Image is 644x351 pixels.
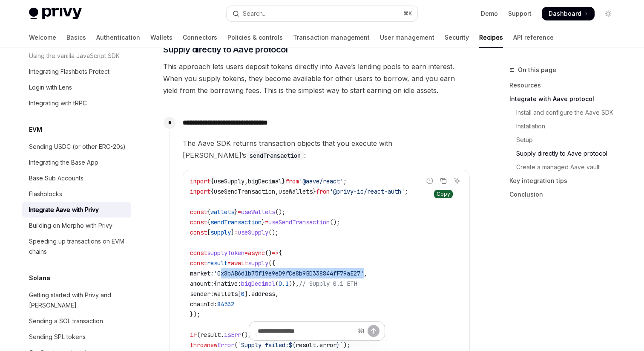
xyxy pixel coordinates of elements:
span: const [190,229,207,236]
img: light logo [29,8,82,20]
span: 0 [241,290,244,298]
span: (); [330,218,340,226]
span: native: [217,280,241,287]
span: { [207,218,210,226]
h5: EVM [29,125,42,135]
span: const [190,259,207,267]
a: Login with Lens [22,80,131,95]
span: from [316,188,330,195]
span: bigDecimal [241,280,275,287]
div: Copy [434,190,453,198]
a: Integrate with Aave protocol [509,92,622,106]
span: , [275,290,279,298]
code: sendTransaction [246,151,304,160]
span: ; [343,177,347,185]
button: Open search [227,6,417,21]
span: = [234,229,238,236]
a: Installation [509,119,622,133]
input: Ask a question... [258,322,354,340]
span: const [190,208,207,216]
span: import [190,177,210,185]
span: [ [238,290,241,298]
a: Supply directly to Aave protocol [509,147,622,160]
div: Sending SPL tokens [29,332,86,342]
button: Ask AI [451,175,463,186]
span: (); [268,229,279,236]
div: Flashblocks [29,189,62,199]
a: Key integration tips [509,174,622,188]
a: Setup [509,133,622,147]
span: { [210,177,214,185]
a: API reference [513,27,554,48]
a: Building on Morpho with Privy [22,218,131,233]
span: useSendTransaction [268,218,330,226]
span: wallets [210,208,234,216]
span: from [285,177,299,185]
span: const [190,249,207,257]
span: (); [275,208,285,216]
a: Integrating the Base App [22,155,131,170]
a: Integrate Aave with Privy [22,202,131,218]
span: chainId: [190,300,217,308]
span: async [248,249,265,257]
span: 0.1 [279,280,289,287]
a: Create a managed Aave vault [509,160,622,174]
span: On this page [518,65,556,75]
span: '@privy-io/react-auth' [330,188,405,195]
span: 84532 [217,300,234,308]
a: Connectors [183,27,217,48]
span: bigDecimal [248,177,282,185]
span: } [262,218,265,226]
a: Sending a SOL transaction [22,313,131,329]
span: useWallets [279,188,313,195]
div: Sending a SOL transaction [29,316,103,326]
a: Basics [66,27,86,48]
a: Conclusion [509,188,622,201]
a: Dashboard [542,7,595,20]
span: address [251,290,275,298]
h5: Solana [29,273,50,283]
a: Recipes [479,27,503,48]
span: Supply directly to Aave protocol [163,44,287,55]
span: The Aave SDK returns transaction objects that you execute with [PERSON_NAME]’s : [183,137,470,161]
span: => [272,249,279,257]
div: Speeding up transactions on EVM chains [29,236,126,257]
span: '0x8bAB6d1b75f19e9eD9fCe8b9BD338844fF79aE27' [214,270,364,277]
span: = [265,218,268,226]
span: ; [405,188,408,195]
span: ({ [268,259,275,267]
button: Send message [368,325,379,337]
div: Integrating with tRPC [29,98,87,108]
div: Getting started with Privy and [PERSON_NAME] [29,290,126,310]
a: User management [380,27,434,48]
span: useSendTransaction [214,188,275,195]
span: useSupply [214,177,244,185]
a: Policies & controls [227,27,283,48]
span: supply [248,259,268,267]
button: Copy the contents from the code block [438,175,449,186]
span: Dashboard [549,9,581,18]
button: Report incorrect code [424,175,435,186]
div: Sending USDC (or other ERC-20s) [29,142,126,152]
span: ( [275,280,279,287]
a: Install and configure the Aave SDK [509,106,622,119]
div: Integrating the Base App [29,157,98,168]
span: } [313,188,316,195]
span: ] [231,229,234,236]
a: Security [445,27,469,48]
span: supply [210,229,231,236]
div: Login with Lens [29,82,72,93]
span: )}, [289,280,299,287]
a: Flashblocks [22,186,131,202]
div: Building on Morpho with Privy [29,220,112,231]
span: sender: [190,290,214,298]
span: = [238,208,241,216]
a: Support [508,9,532,18]
a: Transaction management [293,27,370,48]
div: Base Sub Accounts [29,173,83,183]
a: Welcome [29,27,56,48]
span: sendTransaction [210,218,262,226]
a: Authentication [96,27,140,48]
span: amount: [190,280,214,287]
span: = [227,259,231,267]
